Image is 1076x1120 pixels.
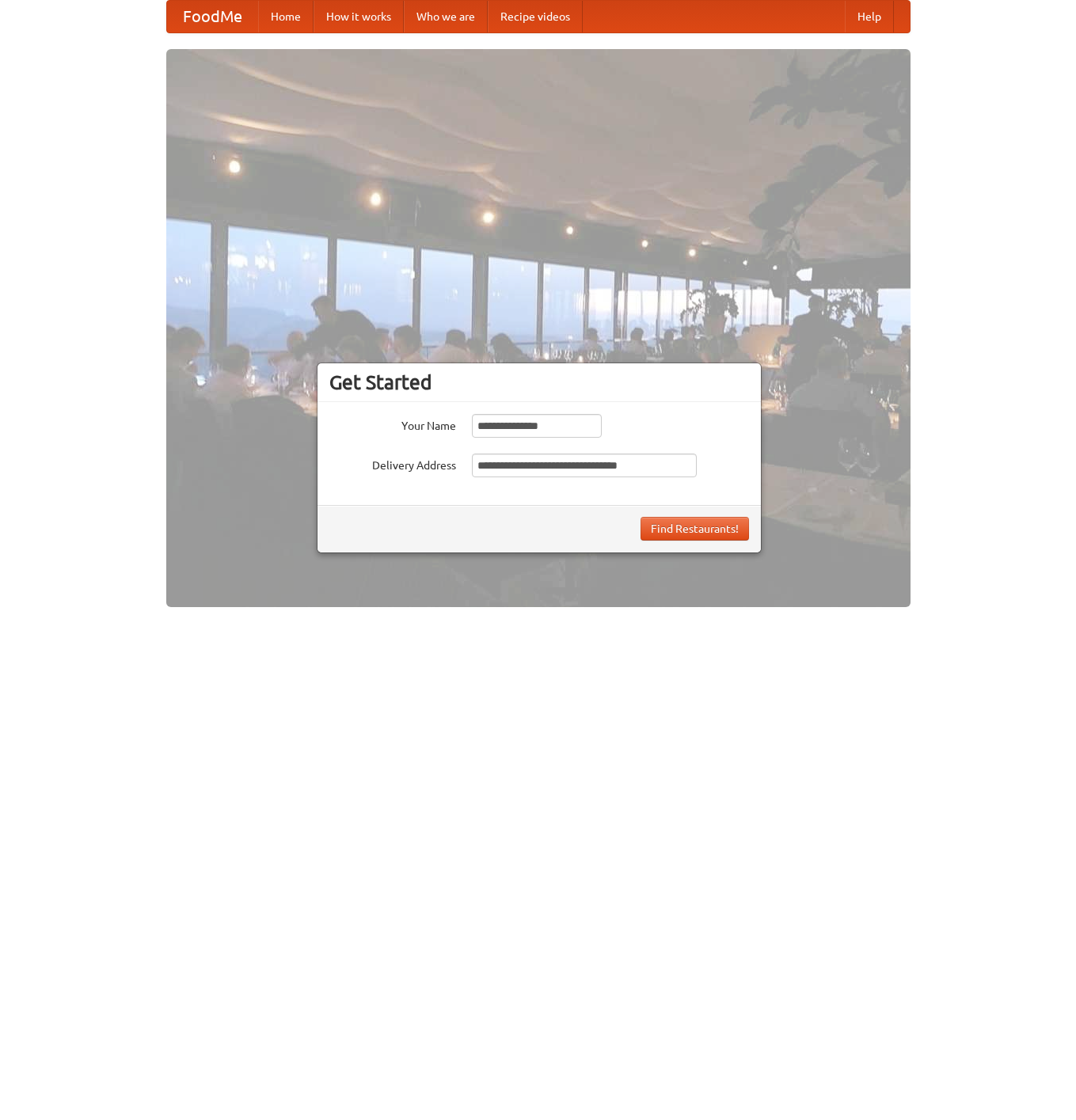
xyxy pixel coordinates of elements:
a: Home [258,1,314,32]
a: Recipe videos [488,1,583,32]
label: Delivery Address [329,454,456,473]
label: Your Name [329,414,456,434]
button: Find Restaurants! [641,517,749,541]
a: How it works [314,1,404,32]
a: Help [845,1,894,32]
a: Who we are [404,1,488,32]
a: FoodMe [167,1,258,32]
h3: Get Started [329,370,749,394]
